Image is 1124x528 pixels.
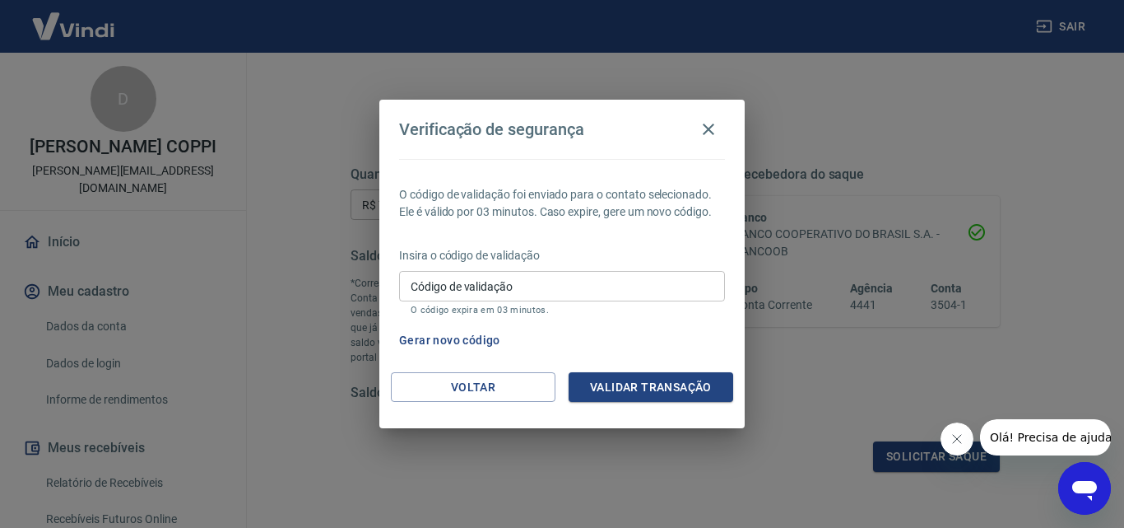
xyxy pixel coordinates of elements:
h4: Verificação de segurança [399,119,584,139]
button: Gerar novo código [392,325,507,356]
iframe: Fechar mensagem [941,423,973,456]
p: O código de validação foi enviado para o contato selecionado. Ele é válido por 03 minutos. Caso e... [399,186,725,221]
span: Olá! Precisa de ajuda? [10,12,138,25]
iframe: Botão para abrir a janela de mensagens [1058,462,1111,515]
iframe: Mensagem da empresa [980,419,1111,456]
p: Insira o código de validação [399,247,725,264]
button: Validar transação [569,372,733,403]
button: Voltar [391,372,555,403]
p: O código expira em 03 minutos. [411,305,713,315]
